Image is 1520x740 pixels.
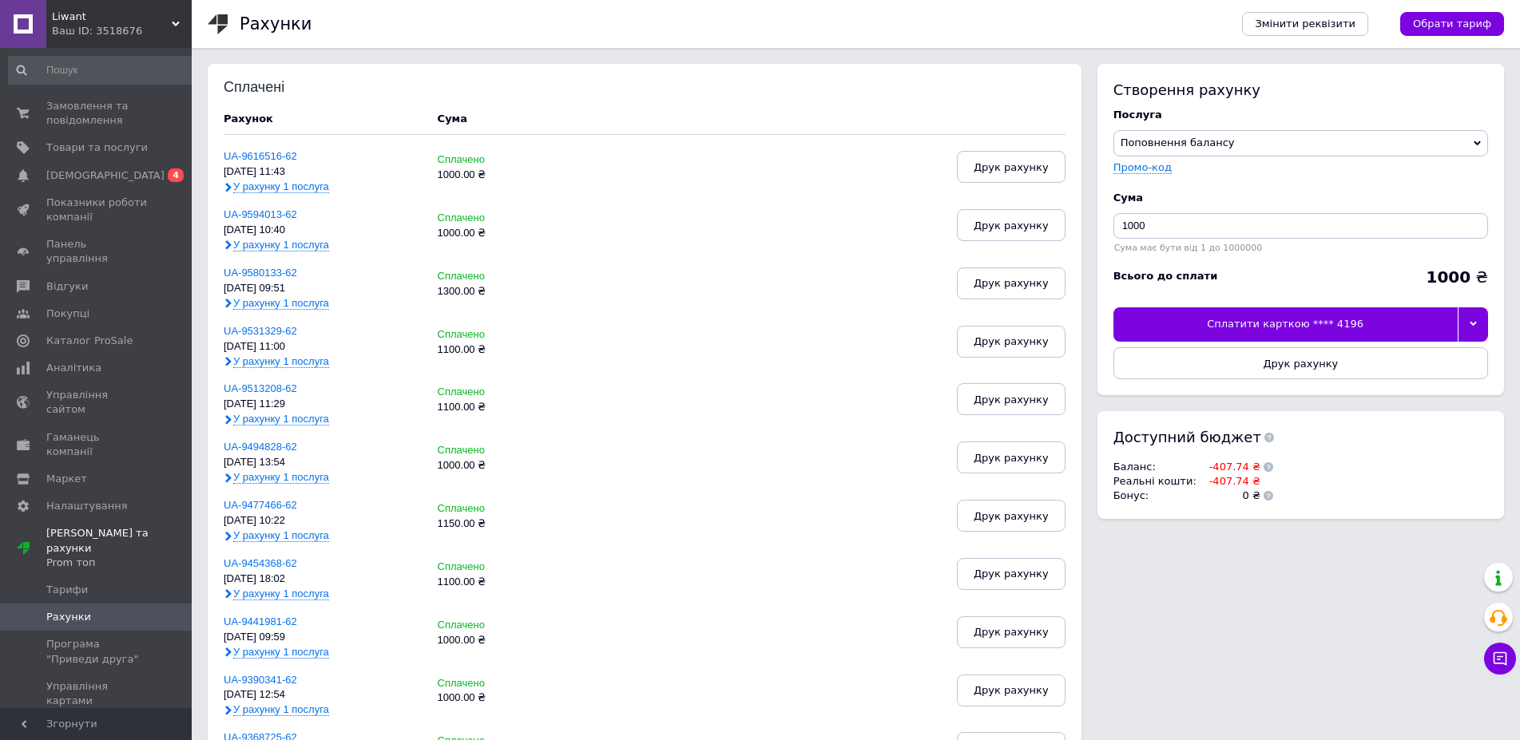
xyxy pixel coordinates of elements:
td: Бонус : [1113,489,1201,503]
div: Сплачено [438,561,573,573]
a: UA-9616516-62 [224,150,297,162]
a: UA-9454368-62 [224,557,297,569]
span: У рахунку 1 послуга [233,239,329,251]
span: У рахунку 1 послуга [233,588,329,600]
a: UA-9531329-62 [224,325,297,337]
button: Друк рахунку [957,500,1066,532]
div: Створення рахунку [1113,80,1488,100]
span: Програма "Приведи друга" [46,637,148,666]
a: UA-9477466-62 [224,499,297,511]
span: Друк рахунку [974,626,1049,638]
span: Друк рахунку [974,277,1049,289]
button: Чат з покупцем [1484,643,1516,675]
span: Друк рахунку [974,220,1049,231]
a: UA-9494828-62 [224,441,297,453]
div: 1000.00 ₴ [438,692,573,704]
td: -407.74 ₴ [1201,474,1260,489]
span: У рахунку 1 послуга [233,180,329,193]
div: 1100.00 ₴ [438,402,573,414]
span: 4 [168,168,184,182]
span: Панель управління [46,237,148,266]
span: Показники роботи компанії [46,196,148,224]
span: Обрати тариф [1413,17,1491,31]
span: Доступний бюджет [1113,427,1261,447]
button: Друк рахунку [957,267,1066,299]
span: Тарифи [46,583,88,597]
div: [DATE] 10:40 [224,224,422,236]
div: 1300.00 ₴ [438,286,573,298]
span: Друк рахунку [974,510,1049,522]
button: Друк рахунку [957,383,1066,415]
div: 1150.00 ₴ [438,518,573,530]
div: Послуга [1113,108,1488,122]
span: Аналітика [46,361,101,375]
div: Сплачено [438,329,573,341]
a: Змінити реквізити [1242,12,1368,36]
button: Друк рахунку [957,151,1066,183]
span: Поповнення балансу [1121,137,1235,148]
button: Друк рахунку [957,326,1066,358]
a: UA-9594013-62 [224,208,297,220]
a: UA-9390341-62 [224,674,297,686]
span: [DEMOGRAPHIC_DATA] [46,168,165,183]
span: Управління сайтом [46,388,148,417]
button: Друк рахунку [957,441,1066,473]
div: Рахунок [224,112,422,126]
a: UA-9441981-62 [224,615,297,627]
span: Відгуки [46,279,88,294]
span: Друк рахунку [974,335,1049,347]
div: [DATE] 11:00 [224,341,422,353]
button: Друк рахунку [957,558,1066,590]
div: Сплатити карткою **** 4196 [1113,307,1458,341]
span: У рахунку 1 послуга [233,703,329,716]
button: Друк рахунку [957,209,1066,241]
div: ₴ [1426,269,1488,285]
a: UA-9580133-62 [224,267,297,279]
label: Промо-код [1113,161,1172,173]
button: Друк рахунку [1113,347,1488,379]
div: [DATE] 11:43 [224,166,422,178]
span: Налаштування [46,499,128,513]
span: У рахунку 1 послуга [233,471,329,484]
b: 1000 [1426,267,1470,287]
div: Сплачено [438,154,573,166]
span: Друк рахунку [974,452,1049,464]
td: 0 ₴ [1201,489,1260,503]
span: У рахунку 1 послуга [233,529,329,542]
span: Друк рахунку [974,161,1049,173]
div: [DATE] 12:54 [224,689,422,701]
span: У рахунку 1 послуга [233,297,329,310]
div: Сплачено [438,212,573,224]
div: Сума має бути від 1 до 1000000 [1113,243,1488,253]
div: [DATE] 10:22 [224,515,422,527]
span: Управління картами [46,679,148,708]
input: Введіть суму [1113,213,1488,239]
span: Друк рахунку [974,394,1049,406]
div: Сплачено [438,445,573,457]
span: Каталог ProSale [46,334,133,348]
div: 1100.00 ₴ [438,576,573,588]
input: Пошук [8,56,197,85]
td: Реальні кошти : [1113,474,1201,489]
span: Замовлення та повідомлення [46,99,148,128]
div: Сплачено [438,619,573,631]
div: 1000.00 ₴ [438,635,573,647]
h1: Рахунки [240,14,312,34]
span: Змінити реквізити [1255,17,1355,31]
div: [DATE] 09:51 [224,283,422,295]
div: [DATE] 09:59 [224,631,422,643]
span: Друк рахунку [974,684,1049,696]
a: UA-9513208-62 [224,382,297,394]
button: Друк рахунку [957,675,1066,706]
div: Cума [1113,191,1488,205]
div: Сплачено [438,678,573,690]
span: Друк рахунку [974,568,1049,580]
div: Сплачено [438,503,573,515]
a: Обрати тариф [1400,12,1504,36]
span: У рахунку 1 послуга [233,413,329,425]
div: Prom топ [46,556,192,570]
div: [DATE] 11:29 [224,398,422,410]
div: Сплачено [438,386,573,398]
div: Сплачені [224,80,328,96]
span: Рахунки [46,610,91,624]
